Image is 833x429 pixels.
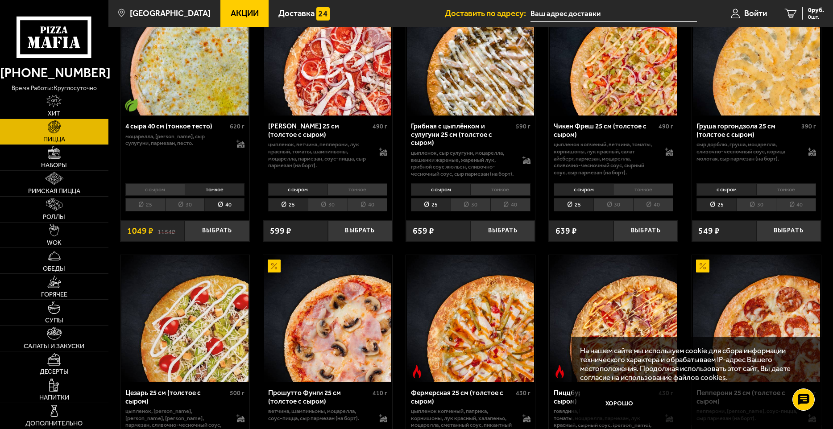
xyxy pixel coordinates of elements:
div: Пиццбург 25 см (толстое с сыром) [554,389,656,405]
span: 0 руб. [808,7,824,13]
img: Прошутто Фунги 25 см (толстое с сыром) [264,255,391,382]
li: 40 [490,198,530,212]
div: Груша горгондзола 25 см (толстое с сыром) [696,122,799,139]
span: 1049 ₽ [127,227,153,235]
span: Десерты [40,369,69,375]
li: 40 [204,198,245,212]
button: Выбрать [471,220,535,242]
span: Хит [48,111,60,117]
span: Доставить по адресу: [445,9,530,18]
img: Пиццбург 25 см (толстое с сыром) [550,255,677,382]
img: Акционный [696,260,709,272]
span: 659 ₽ [413,227,434,235]
img: Острое блюдо [553,365,566,378]
span: Дополнительно [25,421,83,427]
img: Акционный [268,260,281,272]
span: 590 г [516,123,530,130]
span: Войти [744,9,767,18]
li: 25 [554,198,593,212]
li: 30 [451,198,490,212]
li: с сыром [696,183,756,196]
img: Острое блюдо [410,365,423,378]
img: Фермерская 25 см (толстое с сыром) [407,255,534,382]
span: 599 ₽ [270,227,291,235]
p: цыпленок копченый, ветчина, томаты, корнишоны, лук красный, салат айсберг, пармезан, моцарелла, с... [554,141,656,176]
span: 490 г [659,123,673,130]
img: Пепперони 25 см (толстое с сыром) [693,255,820,382]
span: 500 г [230,389,245,397]
div: Грибная с цыплёнком и сулугуни 25 см (толстое с сыром) [411,122,514,147]
span: Римская пицца [28,188,80,194]
a: Цезарь 25 см (толстое с сыром) [120,255,249,382]
li: тонкое [756,183,816,196]
li: 30 [308,198,348,212]
span: Доставка [278,9,315,18]
span: Акции [231,9,259,18]
div: 4 сыра 40 см (тонкое тесто) [125,122,228,131]
li: с сыром [411,183,470,196]
li: тонкое [613,183,673,196]
li: тонкое [185,183,245,196]
button: Выбрать [185,220,249,242]
li: с сыром [268,183,327,196]
a: АкционныйПрошутто Фунги 25 см (толстое с сыром) [263,255,392,382]
div: [PERSON_NAME] 25 см (толстое с сыром) [268,122,371,139]
img: Вегетарианское блюдо [125,99,138,111]
button: Хорошо [580,390,658,416]
span: 490 г [373,123,387,130]
span: Роллы [43,214,65,220]
div: Цезарь 25 см (толстое с сыром) [125,389,228,405]
p: цыпленок, ветчина, пепперони, лук красный, томаты, шампиньоны, моцарелла, пармезан, соус-пицца, с... [268,141,371,169]
li: 30 [736,198,776,212]
span: 0 шт. [808,14,824,20]
li: 25 [125,198,165,212]
span: [GEOGRAPHIC_DATA] [130,9,211,18]
input: Ваш адрес доставки [530,5,697,22]
button: Выбрать [756,220,821,242]
span: 620 г [230,123,245,130]
img: Цезарь 25 см (толстое с сыром) [121,255,249,382]
li: тонкое [470,183,530,196]
div: Чикен Фреш 25 см (толстое с сыром) [554,122,656,139]
li: 25 [696,198,736,212]
span: 639 ₽ [555,227,577,235]
li: 30 [165,198,205,212]
span: Обеды [43,266,65,272]
a: Острое блюдоПиццбург 25 см (толстое с сыром) [549,255,678,382]
li: 40 [348,198,388,212]
button: Выбрать [613,220,678,242]
span: Наборы [41,162,67,169]
li: 40 [633,198,673,212]
li: 30 [593,198,633,212]
p: цыпленок, сыр сулугуни, моцарелла, вешенки жареные, жареный лук, грибной соус Жюльен, сливочно-че... [411,149,514,177]
span: Горячее [41,292,67,298]
span: 390 г [801,123,816,130]
p: ветчина, шампиньоны, моцарелла, соус-пицца, сыр пармезан (на борт). [268,408,371,421]
span: Напитки [39,395,69,401]
li: с сыром [125,183,185,196]
span: 410 г [373,389,387,397]
p: моцарелла, [PERSON_NAME], сыр сулугуни, пармезан, песто. [125,133,228,147]
li: с сыром [554,183,613,196]
span: 430 г [516,389,530,397]
img: 15daf4d41897b9f0e9f617042186c801.svg [316,7,329,20]
li: 25 [268,198,308,212]
span: 549 ₽ [698,227,720,235]
p: сыр дорблю, груша, моцарелла, сливочно-чесночный соус, корица молотая, сыр пармезан (на борт). [696,141,799,162]
div: Фермерская 25 см (толстое с сыром) [411,389,514,405]
span: Супы [45,318,63,324]
li: тонкое [327,183,387,196]
button: Выбрать [328,220,393,242]
li: 25 [411,198,451,212]
span: Салаты и закуски [24,343,84,350]
a: АкционныйПепперони 25 см (толстое с сыром) [692,255,821,382]
p: На нашем сайте мы используем cookie для сбора информации технического характера и обрабатываем IP... [580,346,807,382]
div: Прошутто Фунги 25 см (толстое с сыром) [268,389,371,405]
span: WOK [47,240,62,246]
a: Острое блюдоФермерская 25 см (толстое с сыром) [406,255,535,382]
li: 40 [776,198,816,212]
s: 1154 ₽ [157,227,175,235]
span: Пицца [43,136,65,143]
